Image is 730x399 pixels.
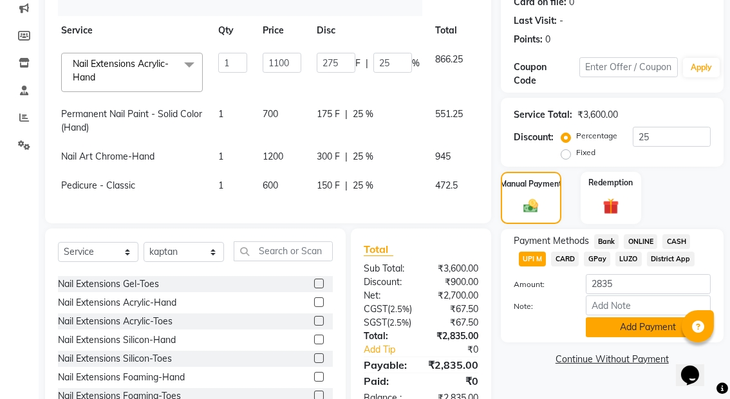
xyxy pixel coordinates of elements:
span: CGST [364,303,388,315]
div: Net: [354,289,421,302]
span: | [345,107,348,121]
span: 300 F [317,150,340,163]
div: Nail Extensions Silicon-Hand [58,333,176,347]
div: Discount: [354,275,421,289]
label: Redemption [588,177,633,189]
th: Price [255,16,309,45]
span: Pedicure - Classic [61,180,135,191]
span: 2.5% [389,317,409,328]
span: LUZO [615,252,642,266]
span: 945 [435,151,451,162]
span: SGST [364,317,387,328]
button: Apply [683,58,720,77]
input: Amount [586,274,711,294]
span: 551.25 [435,108,463,120]
div: Coupon Code [514,60,579,88]
div: Nail Extensions Acrylic-Hand [58,296,176,310]
span: Nail Extensions Acrylic-Hand [73,58,169,83]
div: ₹3,600.00 [577,108,618,122]
div: Nail Extensions Silicon-Toes [58,352,172,366]
span: 866.25 [435,53,463,65]
span: 150 F [317,179,340,192]
span: F [355,57,360,70]
span: CASH [662,234,690,249]
span: Permanent Nail Paint - Solid Color (Hand) [61,108,202,133]
div: ( ) [354,316,421,329]
div: ₹3,600.00 [421,262,488,275]
th: Service [53,16,211,45]
label: Note: [504,301,576,312]
input: Add Note [586,295,711,315]
span: | [345,150,348,163]
div: ₹2,835.00 [418,357,488,373]
th: Qty [211,16,255,45]
span: 25 % [353,150,373,163]
div: Last Visit: [514,14,557,28]
span: Nail Art Chrome-Hand [61,151,154,162]
button: Add Payment [586,317,711,337]
span: Payment Methods [514,234,589,248]
iframe: chat widget [676,348,717,386]
div: Paid: [354,373,421,389]
span: 1 [218,151,223,162]
div: 0 [545,33,550,46]
a: Add Tip [354,343,432,357]
div: Service Total: [514,108,572,122]
span: 1 [218,108,223,120]
input: Search or Scan [234,241,333,261]
span: GPay [584,252,610,266]
span: Total [364,243,393,256]
span: | [366,57,368,70]
div: Nail Extensions Acrylic-Toes [58,315,173,328]
span: 1200 [263,151,283,162]
span: 25 % [353,107,373,121]
div: ₹2,700.00 [421,289,488,302]
span: % [412,57,420,70]
input: Enter Offer / Coupon Code [579,57,678,77]
span: District App [647,252,695,266]
span: 472.5 [435,180,458,191]
div: Sub Total: [354,262,421,275]
div: Total: [354,329,421,343]
div: Nail Extensions Gel-Toes [58,277,159,291]
span: 175 F [317,107,340,121]
div: ₹2,835.00 [421,329,488,343]
div: Points: [514,33,543,46]
div: ₹0 [432,343,488,357]
span: 600 [263,180,278,191]
label: Percentage [576,130,617,142]
span: 1 [218,180,223,191]
div: Nail Extensions Foaming-Hand [58,371,185,384]
span: ONLINE [624,234,657,249]
div: - [559,14,563,28]
label: Amount: [504,279,576,290]
span: UPI M [519,252,547,266]
span: CARD [551,252,579,266]
div: Discount: [514,131,554,144]
span: 700 [263,108,278,120]
img: _cash.svg [519,198,543,215]
span: | [345,179,348,192]
span: 2.5% [390,304,409,314]
a: Continue Without Payment [503,353,721,366]
th: Disc [309,16,427,45]
th: Action [471,16,513,45]
a: x [95,71,101,83]
img: _gift.svg [598,196,624,216]
th: Total [427,16,471,45]
label: Manual Payment [500,178,562,190]
div: ₹900.00 [421,275,488,289]
div: ₹0 [421,373,488,389]
div: ( ) [354,302,422,316]
span: 25 % [353,179,373,192]
span: Bank [594,234,619,249]
div: ₹67.50 [421,316,488,329]
div: ₹67.50 [422,302,488,316]
label: Fixed [576,147,595,158]
div: Payable: [354,357,418,373]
